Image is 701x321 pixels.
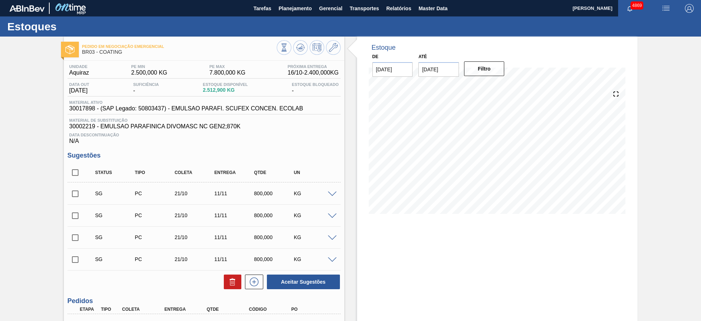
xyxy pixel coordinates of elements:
[247,307,295,312] div: Código
[133,82,159,87] span: Suficiência
[133,190,177,196] div: Pedido de Compra
[131,69,167,76] span: 2.500,000 KG
[69,69,89,76] span: Aquiraz
[93,234,138,240] div: Sugestão Criada
[292,212,336,218] div: KG
[210,69,246,76] span: 7.800,000 KG
[350,4,379,13] span: Transportes
[133,212,177,218] div: Pedido de Compra
[253,4,271,13] span: Tarefas
[292,170,336,175] div: UN
[252,190,296,196] div: 800,000
[173,190,217,196] div: 21/10/2025
[212,170,257,175] div: Entrega
[319,4,342,13] span: Gerencial
[310,40,324,55] button: Programar Estoque
[252,256,296,262] div: 800,000
[69,64,89,69] span: Unidade
[133,256,177,262] div: Pedido de Compra
[418,4,447,13] span: Master Data
[173,170,217,175] div: Coleta
[292,256,336,262] div: KG
[290,82,340,94] div: -
[386,4,411,13] span: Relatórios
[99,307,121,312] div: Tipo
[78,307,100,312] div: Etapa
[288,69,339,76] span: 16/10 - 2.400,000 KG
[279,4,312,13] span: Planejamento
[69,118,339,122] span: Material de Substituição
[68,130,341,144] div: N/A
[69,105,303,112] span: 30017898 - (SAP Legado: 50803437) - EMULSAO PARAFI. SCUFEX CONCEN. ECOLAB
[372,44,396,52] div: Estoque
[205,307,252,312] div: Qtde
[120,307,168,312] div: Coleta
[133,234,177,240] div: Pedido de Compra
[69,133,339,137] span: Data Descontinuação
[9,5,45,12] img: TNhmsLtSVTkK8tSr43FrP2fwEKptu5GPRR3wAAAABJRU5ErkJggg==
[210,64,246,69] span: PE MAX
[418,62,459,77] input: dd/mm/yyyy
[631,1,643,10] span: 4869
[293,40,308,55] button: Atualizar Gráfico
[93,190,138,196] div: Sugestão Criada
[69,100,303,105] span: Material ativo
[203,82,248,87] span: Estoque Disponível
[173,212,217,218] div: 21/10/2025
[252,234,296,240] div: 800,000
[277,40,291,55] button: Visão Geral dos Estoques
[464,61,505,76] button: Filtro
[372,62,413,77] input: dd/mm/yyyy
[65,45,74,54] img: Ícone
[241,275,263,289] div: Nova sugestão
[133,170,177,175] div: Tipo
[288,64,339,69] span: Próxima Entrega
[290,307,337,312] div: PO
[82,44,277,49] span: Pedido em Negociação Emergencial
[68,152,341,159] h3: Sugestões
[685,4,694,13] img: Logout
[173,234,217,240] div: 21/10/2025
[69,82,89,87] span: Data out
[372,54,379,59] label: De
[93,212,138,218] div: Sugestão Criada
[203,87,248,93] span: 2.512,900 KG
[7,22,137,31] h1: Estoques
[292,190,336,196] div: KG
[292,82,338,87] span: Estoque Bloqueado
[418,54,427,59] label: Até
[82,49,277,55] span: BR03 - COATING
[162,307,210,312] div: Entrega
[68,297,341,305] h3: Pedidos
[131,64,167,69] span: PE MIN
[326,40,341,55] button: Ir ao Master Data / Geral
[212,190,257,196] div: 11/11/2025
[267,275,340,289] button: Aceitar Sugestões
[662,4,670,13] img: userActions
[263,274,341,290] div: Aceitar Sugestões
[220,275,241,289] div: Excluir Sugestões
[173,256,217,262] div: 21/10/2025
[69,87,89,94] span: [DATE]
[131,82,161,94] div: -
[252,170,296,175] div: Qtde
[93,170,138,175] div: Status
[292,234,336,240] div: KG
[618,3,641,14] button: Notificações
[212,256,257,262] div: 11/11/2025
[212,234,257,240] div: 11/11/2025
[93,256,138,262] div: Sugestão Criada
[212,212,257,218] div: 11/11/2025
[252,212,296,218] div: 800,000
[69,123,339,130] span: 30002219 - EMULSAO PARAFINICA DIVOMASC NC GEN2;870K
